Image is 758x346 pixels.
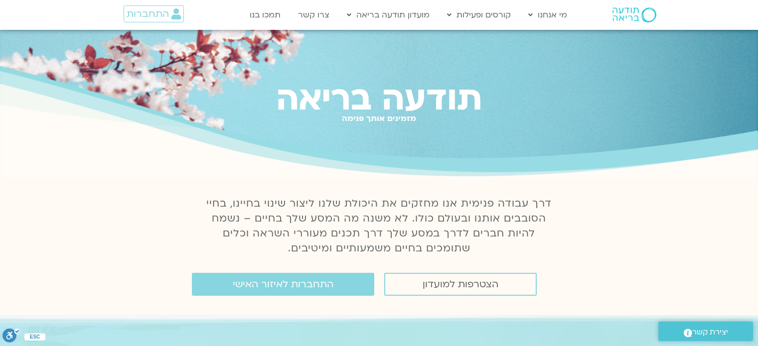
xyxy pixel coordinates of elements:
a: תמכו בנו [245,5,286,24]
a: הצטרפות למועדון [384,273,537,296]
span: יצירת קשר [692,326,728,339]
a: התחברות לאיזור האישי [192,273,374,296]
a: התחברות [124,5,184,22]
a: מי אנחנו [523,5,572,24]
a: מועדון תודעה בריאה [342,5,435,24]
span: התחברות [127,8,169,19]
a: קורסים ופעילות [442,5,516,24]
img: תודעה בריאה [612,7,656,22]
a: צרו קשר [293,5,334,24]
span: הצטרפות למועדון [423,279,498,290]
a: יצירת קשר [658,322,753,341]
span: התחברות לאיזור האישי [233,279,333,290]
p: דרך עבודה פנימית אנו מחזקים את היכולת שלנו ליצור שינוי בחיינו, בחיי הסובבים אותנו ובעולם כולו. לא... [201,196,558,256]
